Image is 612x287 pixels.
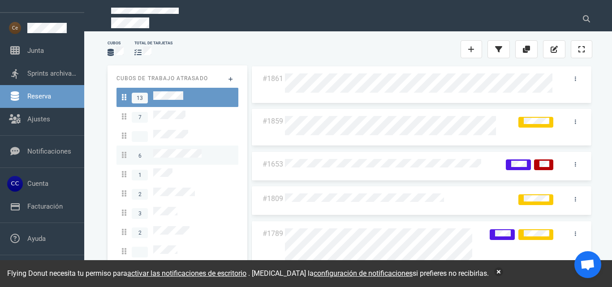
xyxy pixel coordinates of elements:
[116,75,208,81] font: Cubos de trabajo atrasado
[116,165,238,184] a: 1
[27,92,51,100] a: Reserva
[27,47,44,55] a: Junta
[263,74,283,83] a: #1861
[138,114,142,120] font: 7
[137,95,143,101] font: 13
[248,269,314,278] font: . [MEDICAL_DATA] la
[138,210,142,217] font: 3
[27,202,63,210] a: Facturación
[116,203,238,223] a: 3
[138,172,142,178] font: 1
[263,194,283,203] a: #1809
[413,269,489,278] font: si prefieres no recibirlas.
[138,191,142,197] font: 2
[116,184,238,203] a: 2
[138,230,142,236] font: 2
[574,251,601,278] a: Chat abierto
[263,117,283,125] a: #1859
[138,153,142,159] font: 6
[116,88,238,107] a: 13
[27,115,50,123] a: Ajustes
[134,41,172,45] font: total de tarjetas
[263,160,283,168] a: #1653
[108,41,121,45] font: Cubos
[263,229,283,238] a: #1789
[116,107,238,126] a: 7
[127,269,246,278] font: activar las notificaciones de escritorio
[116,146,238,165] a: 6
[314,269,413,278] a: configuración de notificaciones
[27,69,83,77] a: Sprints archivados
[116,223,238,242] a: 2
[7,269,127,278] font: Flying Donut necesita tu permiso para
